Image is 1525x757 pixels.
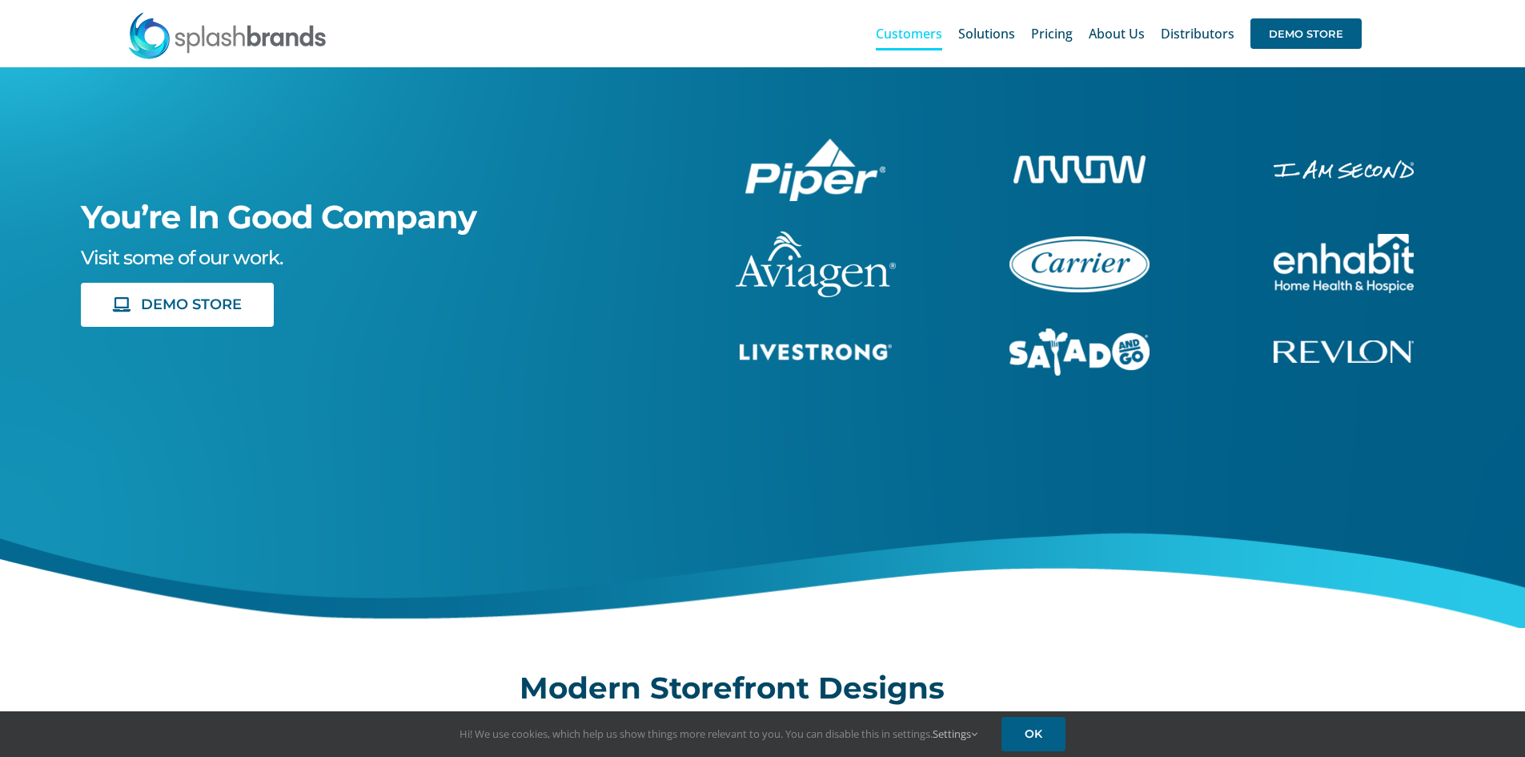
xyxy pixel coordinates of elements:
[745,139,885,201] img: Piper Pilot Ship
[1274,340,1414,363] img: Revlon
[1009,328,1150,376] img: Salad And Go Store
[876,8,942,59] a: Customers
[127,11,327,59] img: SplashBrands.com Logo
[1089,27,1145,40] span: About Us
[1161,8,1234,59] a: Distributors
[958,27,1015,40] span: Solutions
[1274,160,1414,179] img: I Am Second Store
[736,232,896,297] img: aviagen-1C
[81,283,275,327] a: DEMO STORE
[81,197,476,236] span: You’re In Good Company
[876,8,1362,59] nav: Main Menu
[1009,236,1150,292] img: Carrier Brand Store
[141,296,242,313] span: DEMO STORE
[1013,153,1146,171] a: arrow-white
[1009,234,1150,252] a: carrier-1B
[520,672,1005,704] h2: Modern Storefront Designs
[1001,717,1065,751] a: OK
[740,341,892,359] a: livestrong-5E-website
[876,27,942,40] span: Customers
[745,136,885,154] a: piper-White
[1274,234,1414,293] img: Enhabit Gear Store
[1161,27,1234,40] span: Distributors
[1274,232,1414,249] a: enhabit-stacked-white
[1274,338,1414,356] a: revlon-flat-white
[1013,155,1146,183] img: Arrow Store
[1031,27,1073,40] span: Pricing
[1274,158,1414,175] a: enhabit-stacked-white
[1250,18,1362,49] span: DEMO STORE
[740,344,892,360] img: Livestrong Store
[81,246,283,269] span: Visit some of our work.
[460,727,977,741] span: Hi! We use cookies, which help us show things more relevant to you. You can disable this in setti...
[1009,326,1150,344] a: sng-1C
[1031,8,1073,59] a: Pricing
[1250,8,1362,59] a: DEMO STORE
[933,727,977,741] a: Settings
